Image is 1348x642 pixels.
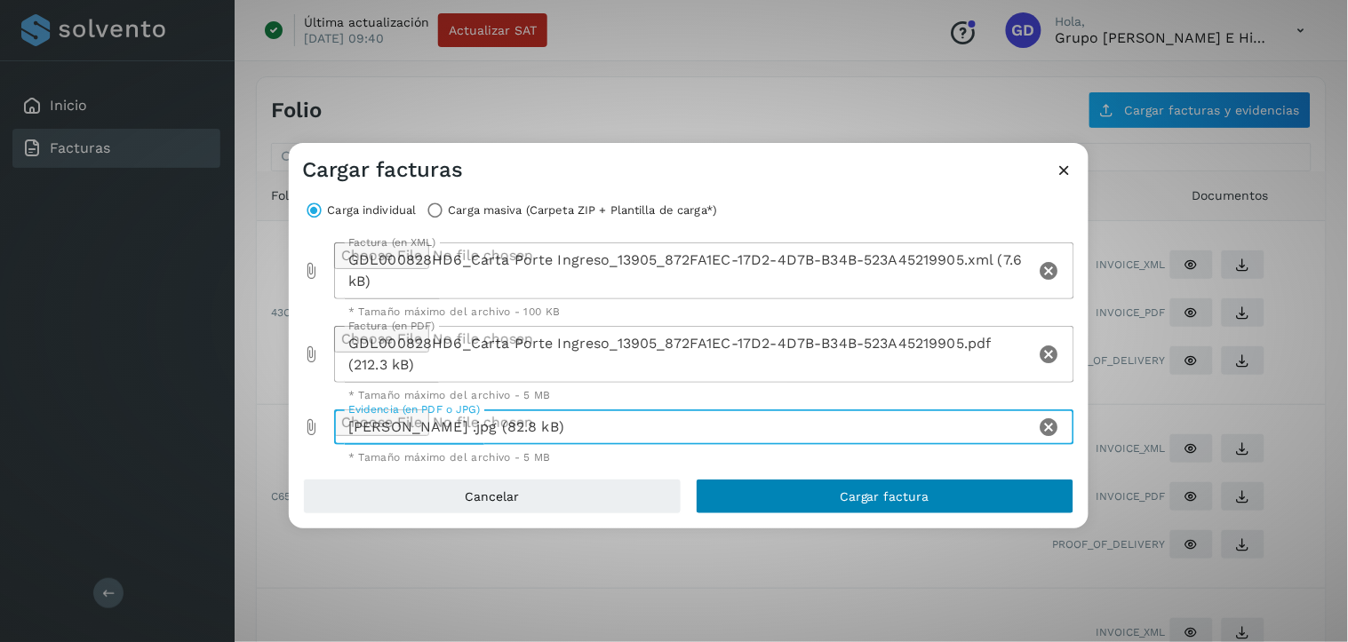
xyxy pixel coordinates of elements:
div: GDL000828HD6_Carta Porte Ingreso_13905_872FA1EC-17D2-4D7B-B34B-523A45219905.pdf (212.3 kB) [334,326,1035,383]
div: [PERSON_NAME] .jpg (82.8 kB) [334,409,1035,445]
i: Factura (en XML) prepended action [303,262,321,280]
i: Clear Evidencia (en PDF o JPG) [1039,416,1060,438]
button: Cancelar [303,479,682,514]
i: Clear Factura (en XML) [1039,260,1060,281]
div: GDL000828HD6_Carta Porte Ingreso_13905_872FA1EC-17D2-4D7B-B34B-523A45219905.xml (7.6 kB) [334,242,1035,299]
div: * Tamaño máximo del archivo - 100 KB [348,306,1060,317]
h3: Cargar facturas [303,157,464,183]
label: Carga individual [328,198,417,223]
div: * Tamaño máximo del archivo - 5 MB [348,452,1060,463]
span: Cargar factura [840,490,929,503]
i: Evidencia (en PDF o JPG) prepended action [303,418,321,436]
i: Factura (en PDF) prepended action [303,345,321,363]
button: Cargar factura [696,479,1074,514]
label: Carga masiva (Carpeta ZIP + Plantilla de carga*) [448,198,717,223]
div: * Tamaño máximo del archivo - 5 MB [348,390,1060,400]
span: Cancelar [465,490,519,503]
i: Clear Factura (en PDF) [1039,344,1060,365]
